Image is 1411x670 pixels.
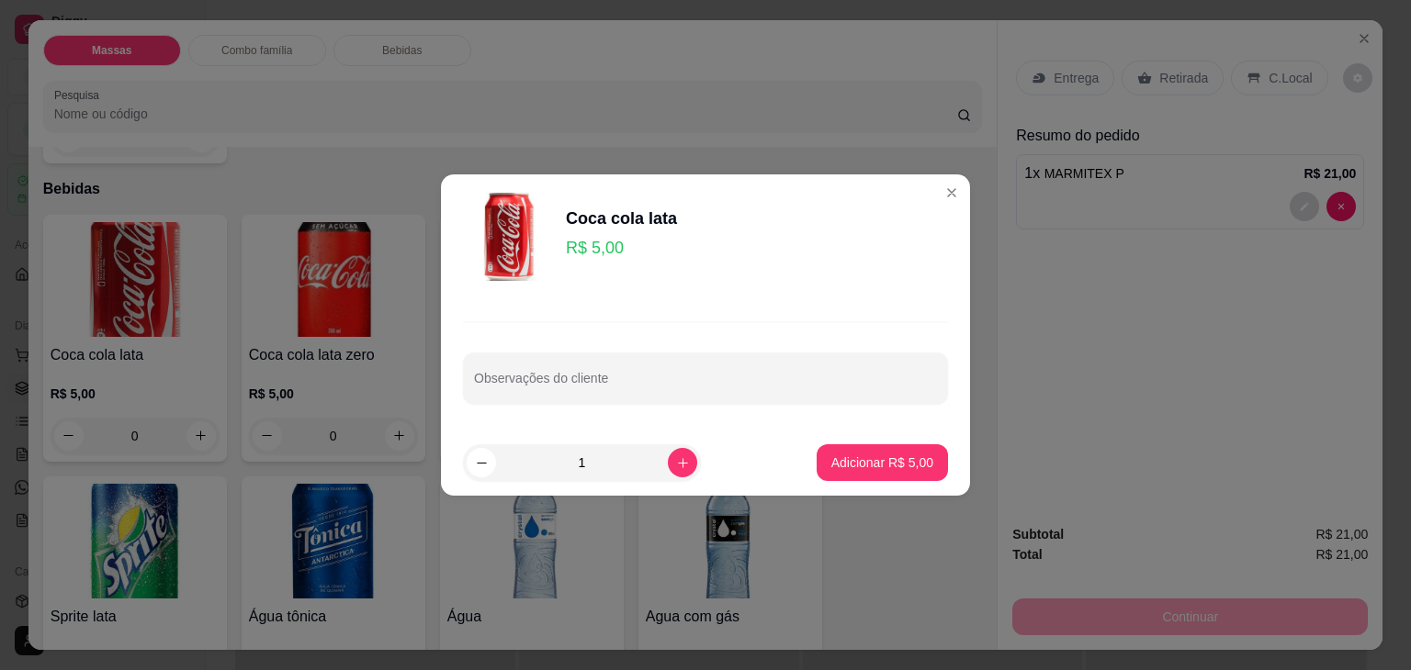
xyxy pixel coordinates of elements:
[817,444,948,481] button: Adicionar R$ 5,00
[467,448,496,477] button: decrease-product-quantity
[474,376,937,395] input: Observações do cliente
[566,206,677,231] div: Coca cola lata
[937,178,966,207] button: Close
[668,448,697,477] button: increase-product-quantity
[463,189,555,281] img: product-image
[831,453,933,472] p: Adicionar R$ 5,00
[566,235,677,261] p: R$ 5,00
